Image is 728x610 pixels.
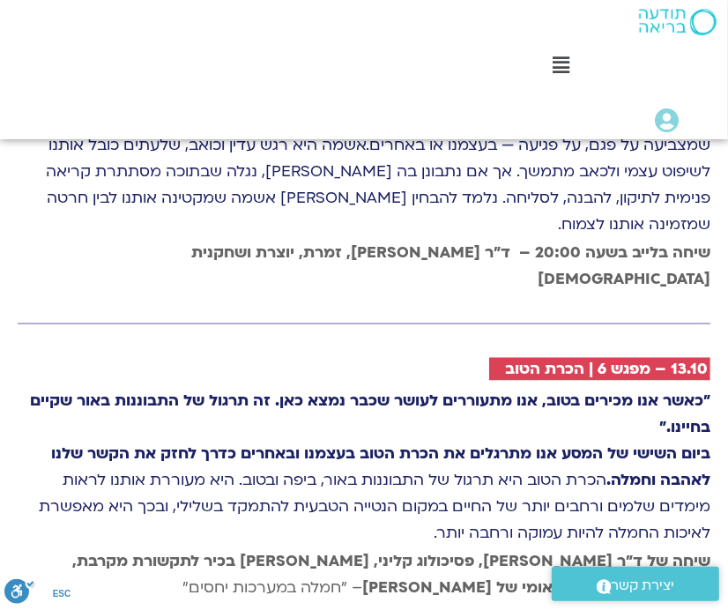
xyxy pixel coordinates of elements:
[51,444,710,491] strong: ביום השישי של המסע אנו מתרגלים את הכרת הטוב בעצמנו ובאחרים כדרך לחזק את הקשר שלנו לאהבה וחמלה.
[612,574,675,598] span: יצירת קשר
[72,552,710,599] strong: שיחה של ד״ר [PERSON_NAME], פסיכולוג קליני, [PERSON_NAME] בכיר לתקשורת מקרבת, ב״קורס החמלה״ הבינלא...
[552,567,719,601] a: יצירת קשר
[18,79,710,238] p: אשמה יכולה להיות אור ומעין אזעקה פנימית שמצביעה על פגם, על פגיעה — בעצמנו או באחרים.
[18,389,710,547] p: הכרת הטוב היא תרגול של התבוננות באור, ביפה ובטוב. היא מעוררת אותנו לראות מימדים שלמים ורחבים יותר...
[30,391,710,438] strong: "כאשר אנו מכירים בטוב, אנו מתעוררים לעושר שכבר נמצא כאן. זה תרגול של התבוננות באור שקיים בחיינו."
[72,552,710,599] span: – "חמלה במערכות יחסים"
[505,361,708,378] h2: 13.10 – מפגש 6 | הכרת הטוב
[639,9,717,35] img: תודעה בריאה
[191,242,710,289] strong: שיחה בלייב בשעה 20:00 – ד״ר [PERSON_NAME], זמרת, יוצרת ושחקנית [DEMOGRAPHIC_DATA]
